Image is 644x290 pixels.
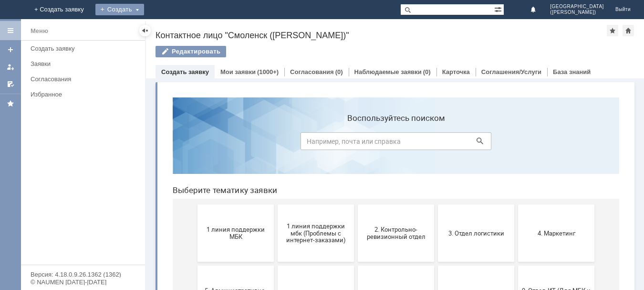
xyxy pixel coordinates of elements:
span: Финансовый отдел [356,262,426,269]
a: Мои заявки [220,68,256,75]
a: База знаний [553,68,591,75]
button: 1 линия поддержки мбк (Проблемы с интернет-заказами) [113,115,189,172]
span: 5. Административно-хозяйственный отдел [35,197,106,212]
div: Заявки [31,60,139,67]
button: 3. Отдел логистики [273,115,349,172]
label: Воспользуйтесь поиском [135,23,326,33]
a: Карточка [442,68,470,75]
a: Согласования [27,72,143,86]
div: Избранное [31,91,129,98]
div: Сделать домашней страницей [623,25,634,36]
button: 8. Отдел качества [273,176,349,233]
header: Выберите тематику заявки [8,96,454,105]
span: 2. Контрольно-ревизионный отдел [196,136,266,150]
a: Создать заявку [27,41,143,56]
button: 6. Закупки [113,176,189,233]
a: Создать заявку [3,42,18,57]
span: 8. Отдел качества [276,201,346,208]
button: 5. Административно-хозяйственный отдел [32,176,109,233]
button: 1 линия поддержки МБК [32,115,109,172]
button: 7. Служба безопасности [193,176,269,233]
a: Создать заявку [161,68,209,75]
span: Бухгалтерия (для мбк) [35,262,106,269]
div: Создать [95,4,144,15]
span: Отдел-ИТ (Офис) [276,262,346,269]
a: Мои заявки [3,59,18,75]
div: (0) [335,68,343,75]
span: ([PERSON_NAME]) [550,10,604,15]
span: 1 линия поддержки мбк (Проблемы с интернет-заказами) [115,132,186,154]
a: Соглашения/Услуги [481,68,541,75]
div: (0) [423,68,431,75]
a: Согласования [290,68,334,75]
span: 9. Отдел-ИТ (Для МБК и Пекарни) [356,197,426,212]
span: Отдел ИТ (1С) [115,262,186,269]
div: Согласования [31,75,139,83]
div: Версия: 4.18.0.9.26.1362 (1362) [31,271,135,278]
span: 3. Отдел логистики [276,140,346,147]
div: Создать заявку [31,45,139,52]
div: Меню [31,25,48,37]
div: © NAUMEN [DATE]-[DATE] [31,279,135,285]
div: (1000+) [257,68,279,75]
span: Расширенный поиск [494,4,504,13]
span: Отдел-ИТ (Битрикс24 и CRM) [196,258,266,273]
span: 7. Служба безопасности [196,201,266,208]
span: 4. Маркетинг [356,140,426,147]
span: 6. Закупки [115,201,186,208]
div: Контактное лицо "Смоленск ([PERSON_NAME])" [156,31,607,40]
div: Скрыть меню [139,25,151,36]
div: Добавить в избранное [607,25,618,36]
button: 9. Отдел-ИТ (Для МБК и Пекарни) [353,176,429,233]
span: [GEOGRAPHIC_DATA] [550,4,604,10]
input: Например, почта или справка [135,43,326,60]
a: Мои согласования [3,76,18,92]
a: Заявки [27,56,143,71]
button: 4. Маркетинг [353,115,429,172]
a: Наблюдаемые заявки [354,68,422,75]
button: 2. Контрольно-ревизионный отдел [193,115,269,172]
span: 1 линия поддержки МБК [35,136,106,150]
